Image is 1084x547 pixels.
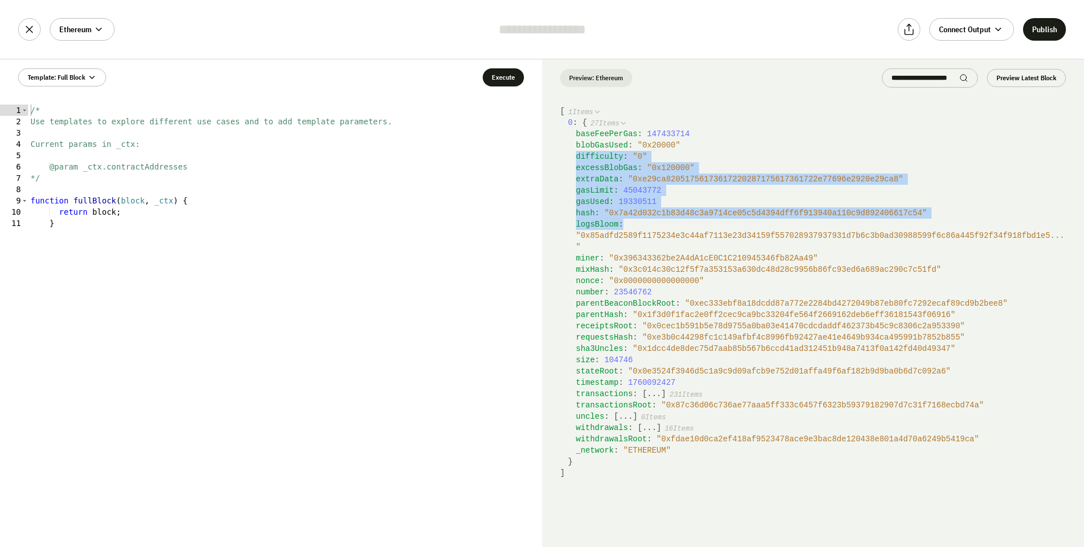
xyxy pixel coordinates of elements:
[576,264,1066,275] div: :
[50,18,115,41] button: Ethereum
[576,422,1066,433] div: :
[685,299,1007,308] span: " 0xec333ebf8a18dcdd87a772e2284bd4272049b87eb80fc7292ecaf89cd9b2bee8 "
[661,389,666,398] span: ]
[628,367,950,376] span: " 0x0e3524f3946d5c1a9c9d09afcb9e752d01affa49f6af182b9d9ba0b6d7c092a6 "
[576,265,609,274] span: mixHash
[576,253,1066,264] div: :
[929,18,1014,41] button: Connect Output
[21,195,28,206] span: Toggle code folding, rows 9 through 11
[576,197,609,206] span: gasUsed
[637,141,680,150] span: " 0x20000 "
[576,219,1066,253] div: :
[560,468,565,477] span: ]
[642,389,647,398] span: [
[576,298,1066,309] div: :
[582,118,587,127] span: {
[576,140,1066,151] div: :
[576,286,1066,298] div: :
[576,378,619,387] span: timestamp
[628,175,903,184] span: " 0xe29ca82051756173617220287175617361722e77696e2920e29ca8 "
[576,366,1066,377] div: :
[576,196,1066,207] div: :
[633,412,637,421] span: ]
[619,197,657,206] span: 19330511
[614,412,618,421] span: [
[576,173,1066,185] div: :
[576,388,1066,400] div: :
[576,412,604,421] span: uncles
[576,207,1066,219] div: :
[576,445,1066,456] div: :
[939,24,991,35] span: Connect Output
[576,254,600,263] span: miner
[576,152,623,161] span: difficulty
[604,209,926,218] span: " 0x7a42d032c1b83d48c3a9714ce05c5d4394dff6f913940a110c9d892406617c54 "
[657,423,661,432] span: ]
[568,117,1066,467] div: :
[576,343,1066,354] div: :
[576,299,675,308] span: parentBeaconBlockRoot
[576,163,637,172] span: excessBlobGas
[568,118,572,127] span: 0
[576,128,1066,140] div: :
[657,435,979,444] span: " 0xfdae10d0ca2ef418af9523478ace9e3bac8de120438e801a4d70a6249b5419ca "
[576,322,633,331] span: receiptsRoot
[576,220,619,229] span: logsBloom
[987,69,1066,87] button: Preview Latest Block
[633,152,647,161] span: " 0 "
[576,151,1066,162] div: :
[633,310,955,319] span: " 0x1f3d0f1fac2e0ff2cec9ca9bc33204fe564f2669162deb6eff36181543f06916 "
[576,389,633,398] span: transactions
[560,107,565,116] span: [
[576,276,600,285] span: nonce
[569,108,593,116] span: 1 Items
[642,322,965,331] span: " 0x0cec1b591b5e78d9755a0ba03e41470cdcdaddf462373b45c9c8306c2a953390 "
[576,209,595,218] span: hash
[576,275,1066,286] div: :
[609,254,818,263] span: " 0x396343362be2A4dA1cE0C1C210945346fb82Aa49 "
[21,105,28,116] span: Toggle code folding, rows 1 through 7
[18,68,106,86] button: Template: Full Block
[576,186,614,195] span: gasLimit
[609,276,704,285] span: " 0x0000000000000000 "
[623,446,671,455] span: " ETHEREUM "
[576,288,604,297] span: number
[59,24,91,35] span: Ethereum
[576,435,647,444] span: withdrawalsRoot
[576,433,1066,445] div: :
[576,185,1066,196] div: :
[647,388,661,400] button: ...
[576,423,628,432] span: withdrawals
[576,333,633,342] span: requestsHash
[633,344,955,353] span: " 0x1dcc4de8dec75d7aab85b567b6ccd41ad312451b948a7413f0a142fd40d49347 "
[576,231,1064,251] span: " 0x85adfd2589f1175234e3c44af7113e23d34159f557028937937931d7b6c3b0ad30988599f6c86a445f92f34f918fb...
[576,175,619,184] span: extraData
[641,414,666,422] span: 0 Items
[576,320,1066,332] div: :
[28,73,85,82] span: Template: Full Block
[576,355,595,364] span: size
[1023,18,1066,41] button: Publish
[670,391,703,399] span: 231 Items
[576,310,623,319] span: parentHash
[628,378,675,387] span: 1760092427
[576,401,652,410] span: transactionsRoot
[576,309,1066,320] div: :
[642,333,965,342] span: " 0xe3b0c44298fc1c149afbf4c8996fb92427ae41e4649b934ca495991b7852b855 "
[576,162,1066,173] div: :
[576,446,614,455] span: _network
[576,354,1066,366] div: :
[576,411,1066,422] div: :
[614,288,652,297] span: 23546762
[647,129,690,138] span: 147433714
[576,332,1066,343] div: :
[665,425,693,433] span: 16 Items
[619,411,633,422] button: ...
[642,422,657,433] button: ...
[576,129,637,138] span: baseFeePerGas
[576,367,619,376] span: stateRoot
[647,163,694,172] span: " 0x120000 "
[483,68,524,86] button: Execute
[661,401,984,410] span: " 0x87c36d06c736ae77aaa5ff333c6457f6323b59379182907d7c31f7168ecbd74a "
[591,120,619,128] span: 27 Items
